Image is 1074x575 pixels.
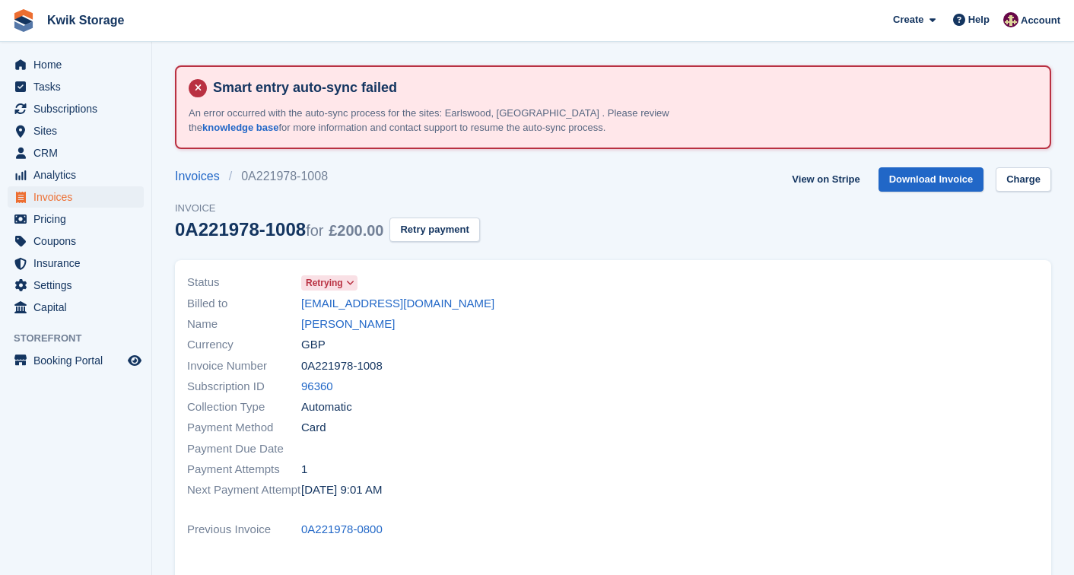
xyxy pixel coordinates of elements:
[33,54,125,75] span: Home
[175,167,480,186] nav: breadcrumbs
[8,208,144,230] a: menu
[175,167,229,186] a: Invoices
[1021,13,1060,28] span: Account
[301,357,383,375] span: 0A221978-1008
[33,350,125,371] span: Booking Portal
[175,201,480,216] span: Invoice
[187,419,301,437] span: Payment Method
[301,419,326,437] span: Card
[301,481,382,499] time: 2025-08-21 08:01:33 UTC
[33,208,125,230] span: Pricing
[33,98,125,119] span: Subscriptions
[8,142,144,164] a: menu
[202,122,278,133] a: knowledge base
[8,120,144,141] a: menu
[1003,12,1018,27] img: ellie tragonette
[33,186,125,208] span: Invoices
[33,120,125,141] span: Sites
[8,275,144,296] a: menu
[14,331,151,346] span: Storefront
[389,218,479,243] button: Retry payment
[33,297,125,318] span: Capital
[207,79,1037,97] h4: Smart entry auto-sync failed
[329,222,383,239] span: £200.00
[41,8,130,33] a: Kwik Storage
[187,274,301,291] span: Status
[301,521,383,538] a: 0A221978-0800
[786,167,866,192] a: View on Stripe
[8,164,144,186] a: menu
[33,230,125,252] span: Coupons
[301,378,333,396] a: 96360
[187,461,301,478] span: Payment Attempts
[33,142,125,164] span: CRM
[301,336,326,354] span: GBP
[879,167,984,192] a: Download Invoice
[33,253,125,274] span: Insurance
[8,54,144,75] a: menu
[8,76,144,97] a: menu
[187,336,301,354] span: Currency
[306,276,343,290] span: Retrying
[33,164,125,186] span: Analytics
[187,316,301,333] span: Name
[33,275,125,296] span: Settings
[301,461,307,478] span: 1
[175,219,383,240] div: 0A221978-1008
[893,12,923,27] span: Create
[126,351,144,370] a: Preview store
[8,230,144,252] a: menu
[12,9,35,32] img: stora-icon-8386f47178a22dfd0bd8f6a31ec36ba5ce8667c1dd55bd0f319d3a0aa187defe.svg
[301,316,395,333] a: [PERSON_NAME]
[8,297,144,318] a: menu
[8,98,144,119] a: menu
[968,12,990,27] span: Help
[996,167,1051,192] a: Charge
[187,378,301,396] span: Subscription ID
[8,186,144,208] a: menu
[187,357,301,375] span: Invoice Number
[187,399,301,416] span: Collection Type
[187,481,301,499] span: Next Payment Attempt
[187,295,301,313] span: Billed to
[8,350,144,371] a: menu
[189,106,721,135] p: An error occurred with the auto-sync process for the sites: Earlswood, [GEOGRAPHIC_DATA] . Please...
[301,399,352,416] span: Automatic
[8,253,144,274] a: menu
[33,76,125,97] span: Tasks
[306,222,323,239] span: for
[301,295,494,313] a: [EMAIL_ADDRESS][DOMAIN_NAME]
[187,521,301,538] span: Previous Invoice
[187,440,301,458] span: Payment Due Date
[301,274,357,291] a: Retrying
